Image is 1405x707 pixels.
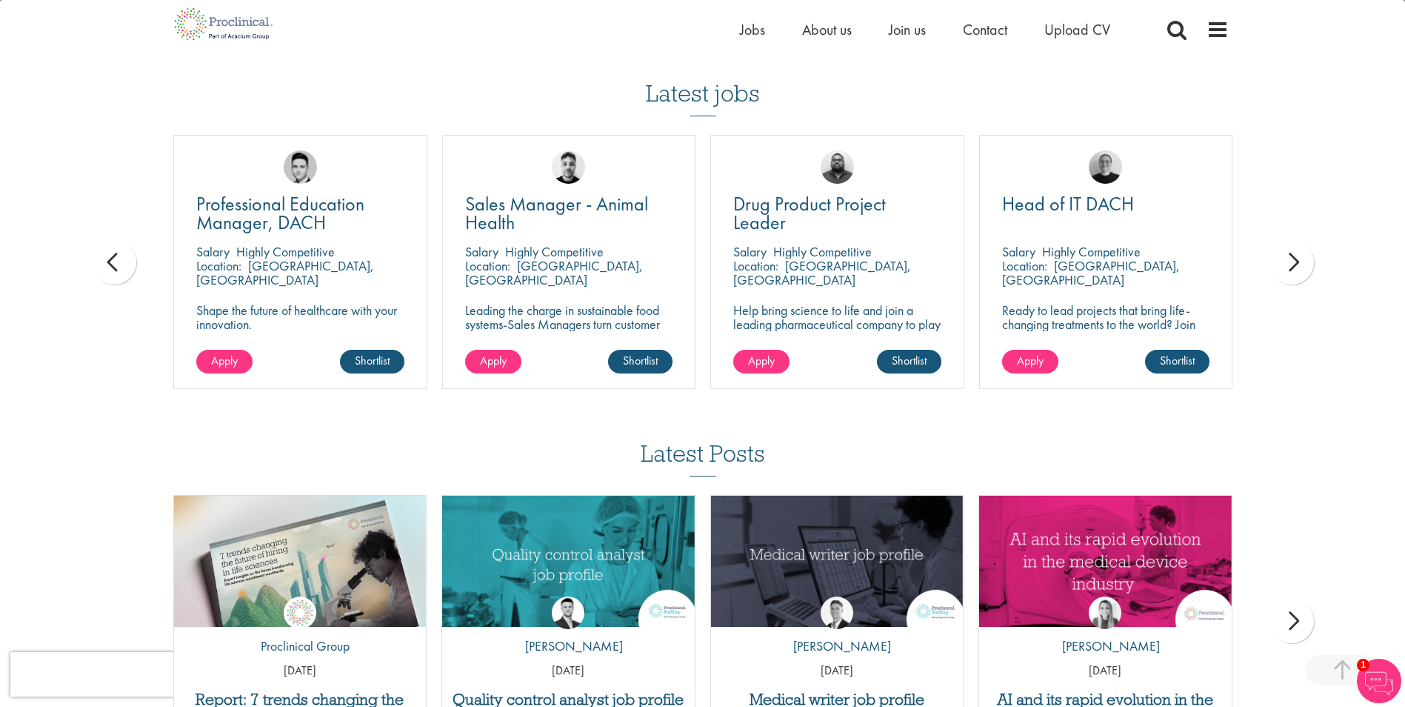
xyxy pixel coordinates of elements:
[877,350,941,374] a: Shortlist
[552,597,584,629] img: Joshua Godden
[1357,659,1401,703] img: Chatbot
[92,240,136,285] div: prev
[740,20,765,39] a: Jobs
[1002,350,1058,374] a: Apply
[963,20,1007,39] a: Contact
[641,441,765,477] h3: Latest Posts
[514,637,623,656] p: [PERSON_NAME]
[1002,243,1035,260] span: Salary
[979,663,1232,680] p: [DATE]
[782,637,891,656] p: [PERSON_NAME]
[196,195,404,232] a: Professional Education Manager, DACH
[442,663,695,680] p: [DATE]
[821,150,854,184] img: Ashley Bennett
[733,350,790,374] a: Apply
[236,243,335,260] p: Highly Competitive
[711,496,964,627] img: Medical writer job profile
[196,191,364,235] span: Professional Education Manager, DACH
[1051,597,1160,663] a: Hannah Burke [PERSON_NAME]
[646,44,760,116] h3: Latest jobs
[174,496,427,627] a: Link to a post
[250,597,350,663] a: Proclinical Group Proclinical Group
[284,150,317,184] img: Connor Lynes
[748,353,775,368] span: Apply
[1002,191,1134,216] span: Head of IT DACH
[340,350,404,374] a: Shortlist
[733,191,886,235] span: Drug Product Project Leader
[821,597,853,629] img: George Watson
[733,243,767,260] span: Salary
[196,303,404,331] p: Shape the future of healthcare with your innovation.
[1044,20,1110,39] a: Upload CV
[1089,150,1122,184] img: Emma Pretorious
[979,496,1232,627] a: Link to a post
[733,257,911,288] p: [GEOGRAPHIC_DATA], [GEOGRAPHIC_DATA]
[505,243,604,260] p: Highly Competitive
[196,243,230,260] span: Salary
[465,257,643,288] p: [GEOGRAPHIC_DATA], [GEOGRAPHIC_DATA]
[552,150,585,184] img: Dean Fisher
[1002,303,1210,374] p: Ready to lead projects that bring life-changing treatments to the world? Join our client at the f...
[1017,353,1044,368] span: Apply
[1269,599,1314,643] div: next
[1269,240,1314,285] div: next
[1357,659,1369,671] span: 1
[465,303,673,345] p: Leading the charge in sustainable food systems-Sales Managers turn customer success into global p...
[196,257,241,274] span: Location:
[711,663,964,680] p: [DATE]
[442,496,695,627] a: Link to a post
[514,597,623,663] a: Joshua Godden [PERSON_NAME]
[773,243,872,260] p: Highly Competitive
[1051,637,1160,656] p: [PERSON_NAME]
[10,652,200,697] iframe: reCAPTCHA
[465,350,521,374] a: Apply
[442,496,695,627] img: quality control analyst job profile
[802,20,852,39] a: About us
[1089,597,1121,629] img: Hannah Burke
[733,257,778,274] span: Location:
[1002,257,1180,288] p: [GEOGRAPHIC_DATA], [GEOGRAPHIC_DATA]
[465,195,673,232] a: Sales Manager - Animal Health
[465,243,498,260] span: Salary
[782,597,891,663] a: George Watson [PERSON_NAME]
[1042,243,1141,260] p: Highly Competitive
[174,663,427,680] p: [DATE]
[174,496,427,638] img: Proclinical: Life sciences hiring trends report 2025
[196,257,374,288] p: [GEOGRAPHIC_DATA], [GEOGRAPHIC_DATA]
[733,303,941,374] p: Help bring science to life and join a leading pharmaceutical company to play a key role in delive...
[284,597,316,629] img: Proclinical Group
[465,191,648,235] span: Sales Manager - Animal Health
[480,353,507,368] span: Apply
[465,257,510,274] span: Location:
[211,353,238,368] span: Apply
[889,20,926,39] a: Join us
[979,496,1232,627] img: AI and Its Impact on the Medical Device Industry | Proclinical
[733,195,941,232] a: Drug Product Project Leader
[1002,195,1210,213] a: Head of IT DACH
[1002,257,1047,274] span: Location:
[1145,350,1209,374] a: Shortlist
[711,496,964,627] a: Link to a post
[196,350,253,374] a: Apply
[608,350,673,374] a: Shortlist
[250,637,350,656] p: Proclinical Group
